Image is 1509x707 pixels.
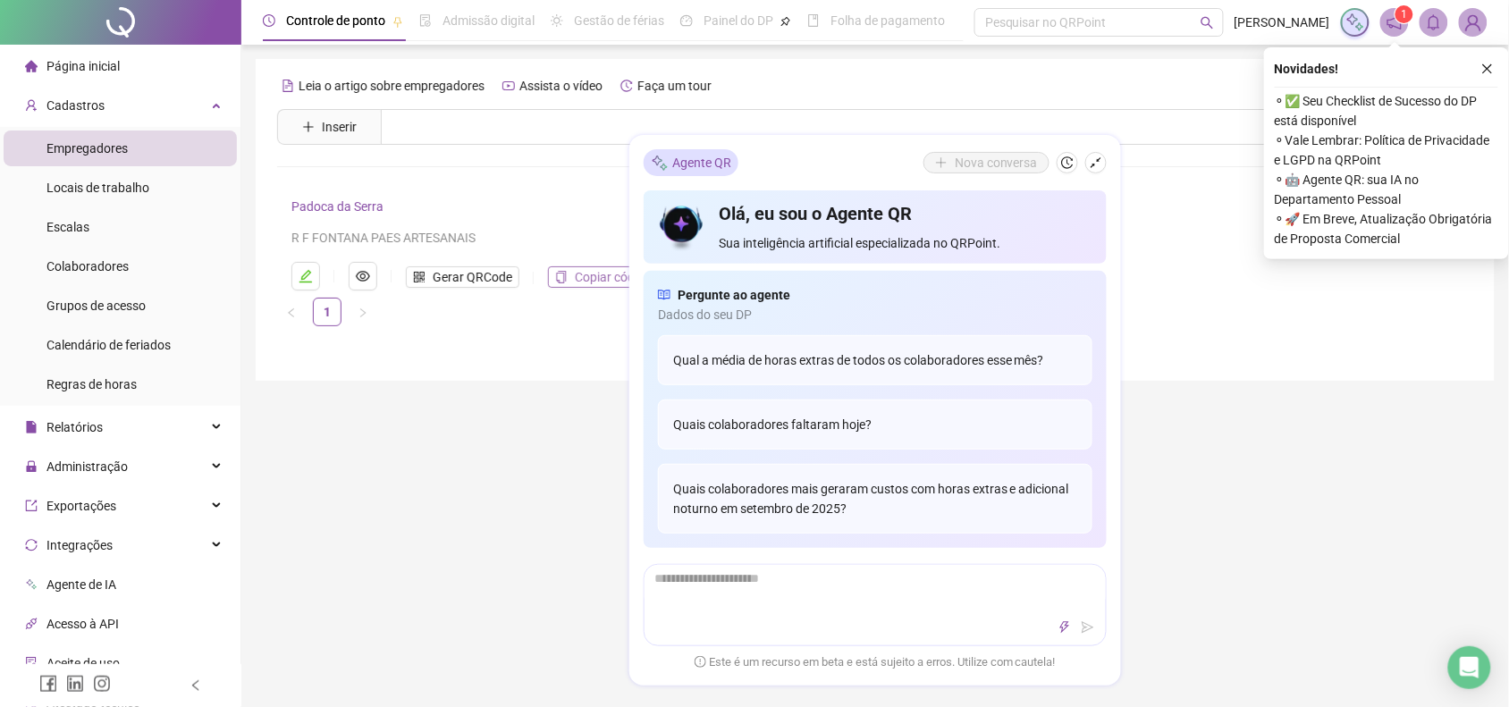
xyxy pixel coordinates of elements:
[658,400,1092,450] div: Quais colaboradores faltaram hoje?
[93,675,111,693] span: instagram
[720,201,1092,226] h4: Olá, eu sou o Agente QR
[299,269,313,283] span: edit
[46,538,113,552] span: Integrações
[704,13,773,28] span: Painel do DP
[695,655,706,667] span: exclamation-circle
[1275,170,1498,209] span: ⚬ 🤖 Agente QR: sua IA no Departamento Pessoal
[575,267,652,287] span: Copiar código
[644,149,738,176] div: Agente QR
[46,499,116,513] span: Exportações
[1387,14,1403,30] span: notification
[519,79,603,93] span: Assista o vídeo
[406,266,519,288] button: Gerar QRCode
[1275,209,1498,248] span: ⚬ 🚀 Em Breve, Atualização Obrigatória de Proposta Comercial
[658,201,705,253] img: icon
[46,220,89,234] span: Escalas
[277,298,306,326] button: left
[46,577,116,592] span: Agente de IA
[780,16,791,27] span: pushpin
[1395,5,1413,23] sup: 1
[46,420,103,434] span: Relatórios
[25,539,38,551] span: sync
[313,298,341,326] li: 1
[25,60,38,72] span: home
[39,675,57,693] span: facebook
[574,13,664,28] span: Gestão de férias
[637,79,712,93] span: Faça um tour
[46,141,128,156] span: Empregadores
[807,14,820,27] span: book
[46,181,149,195] span: Locais de trabalho
[1054,617,1075,638] button: thunderbolt
[433,267,512,287] span: Gerar QRCode
[443,13,535,28] span: Admissão digital
[46,59,120,73] span: Página inicial
[680,14,693,27] span: dashboard
[1426,14,1442,30] span: bell
[1275,91,1498,130] span: ⚬ ✅ Seu Checklist de Sucesso do DP está disponível
[291,228,1384,248] div: R F FONTANA PAES ARTESANAIS
[551,14,563,27] span: sun
[46,377,137,391] span: Regras de horas
[25,500,38,512] span: export
[356,269,370,283] span: eye
[1460,9,1487,36] img: 81236
[286,13,385,28] span: Controle de ponto
[658,335,1092,385] div: Qual a média de horas extras de todos os colaboradores esse mês?
[419,14,432,27] span: file-done
[25,421,38,433] span: file
[286,307,297,318] span: left
[302,121,315,133] span: plus
[299,79,485,93] span: Leia o artigo sobre empregadores
[25,99,38,112] span: user-add
[46,459,128,474] span: Administração
[282,80,294,92] span: file-text
[46,656,120,670] span: Aceite de uso
[695,653,1056,671] span: Este é um recurso em beta e está sujeito a erros. Utilize com cautela!
[288,113,371,141] button: Inserir
[1402,8,1408,21] span: 1
[263,14,275,27] span: clock-circle
[349,298,377,326] button: right
[651,153,669,172] img: sparkle-icon.fc2bf0ac1784a2077858766a79e2daf3.svg
[25,460,38,473] span: lock
[923,152,1050,173] button: Nova conversa
[1090,156,1102,169] span: shrink
[830,13,945,28] span: Folha de pagamento
[46,617,119,631] span: Acesso à API
[720,233,1092,253] span: Sua inteligência artificial especializada no QRPoint.
[46,338,171,352] span: Calendário de feriados
[322,117,357,137] span: Inserir
[413,271,426,283] span: qrcode
[190,679,202,692] span: left
[678,285,790,305] span: Pergunte ao agente
[25,618,38,630] span: api
[46,299,146,313] span: Grupos de acesso
[46,98,105,113] span: Cadastros
[658,464,1092,534] div: Quais colaboradores mais geraram custos com horas extras e adicional noturno em setembro de 2025?
[1275,130,1498,170] span: ⚬ Vale Lembrar: Política de Privacidade e LGPD na QRPoint
[1275,59,1339,79] span: Novidades !
[502,80,515,92] span: youtube
[358,307,368,318] span: right
[392,16,403,27] span: pushpin
[658,285,670,305] span: read
[1481,63,1494,75] span: close
[1448,646,1491,689] div: Open Intercom Messenger
[620,80,633,92] span: history
[314,299,341,325] a: 1
[1058,621,1071,634] span: thunderbolt
[1077,617,1099,638] button: send
[25,657,38,669] span: audit
[46,259,129,274] span: Colaboradores
[1235,13,1330,32] span: [PERSON_NAME]
[1345,13,1365,32] img: sparkle-icon.fc2bf0ac1784a2077858766a79e2daf3.svg
[349,298,377,326] li: Próxima página
[658,305,1092,324] span: Dados do seu DP
[291,199,384,214] a: Padoca da Serra
[548,266,659,288] button: Copiar código
[1061,156,1074,169] span: history
[555,271,568,283] span: copy
[1201,16,1214,29] span: search
[277,298,306,326] li: Página anterior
